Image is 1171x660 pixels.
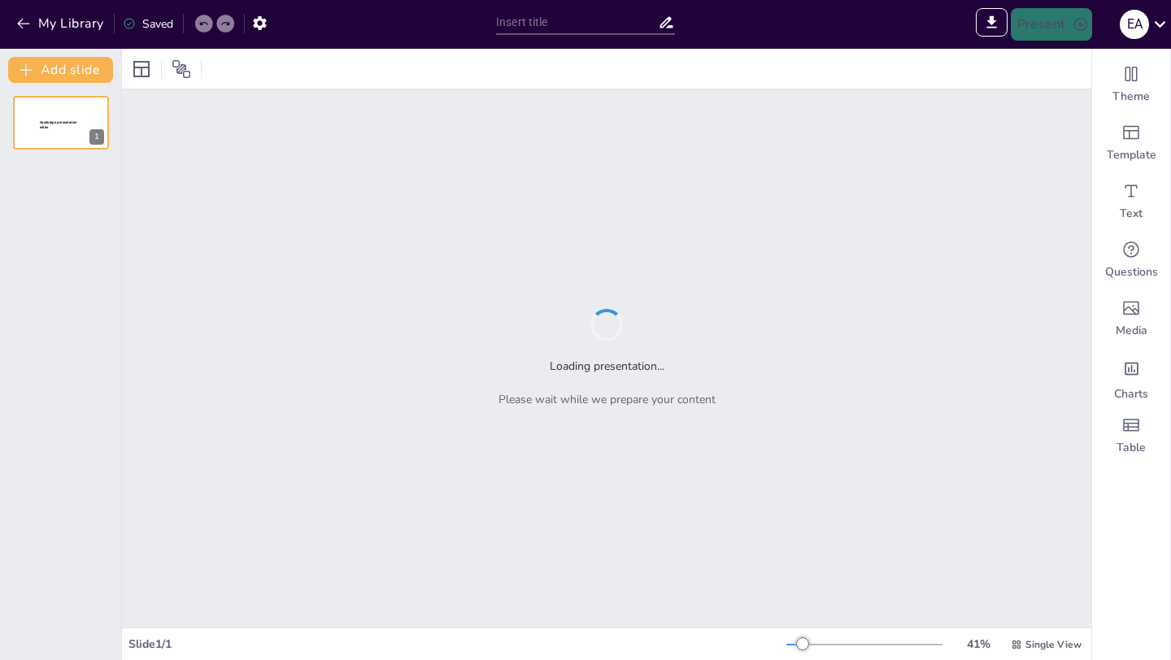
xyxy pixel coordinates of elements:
div: Saved [123,15,173,33]
span: Sendsteps presentation editor [40,120,77,129]
div: 1 [89,129,104,145]
div: Add charts and graphs [1092,348,1170,406]
h2: Loading presentation... [550,358,664,375]
div: Add text boxes [1092,172,1170,231]
div: Add images, graphics, shapes or video [1092,289,1170,348]
span: Export to PowerPoint [976,8,1008,41]
input: Insert title [496,11,658,34]
div: 41 % [959,636,998,653]
span: Position [172,59,191,79]
span: Theme [1112,89,1150,105]
button: E A [1120,8,1149,41]
span: Questions [1105,264,1158,280]
span: Table [1117,440,1146,456]
div: Add a table [1092,406,1170,465]
div: E A [1120,10,1149,39]
button: My Library [12,11,111,37]
div: Slide 1 / 1 [128,636,786,653]
div: Get real-time input from your audience [1092,231,1170,289]
span: Single View [1025,637,1082,652]
span: Charts [1114,386,1148,402]
div: Add ready made slides [1092,114,1170,172]
span: Media [1116,323,1147,339]
span: Text [1120,206,1143,222]
div: Change the overall theme [1092,55,1170,114]
div: 1 [13,96,109,150]
p: Please wait while we prepare your content [498,391,716,408]
div: Layout [128,56,155,82]
button: Add slide [8,57,113,83]
span: Template [1107,147,1156,163]
button: Present [1011,8,1092,41]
